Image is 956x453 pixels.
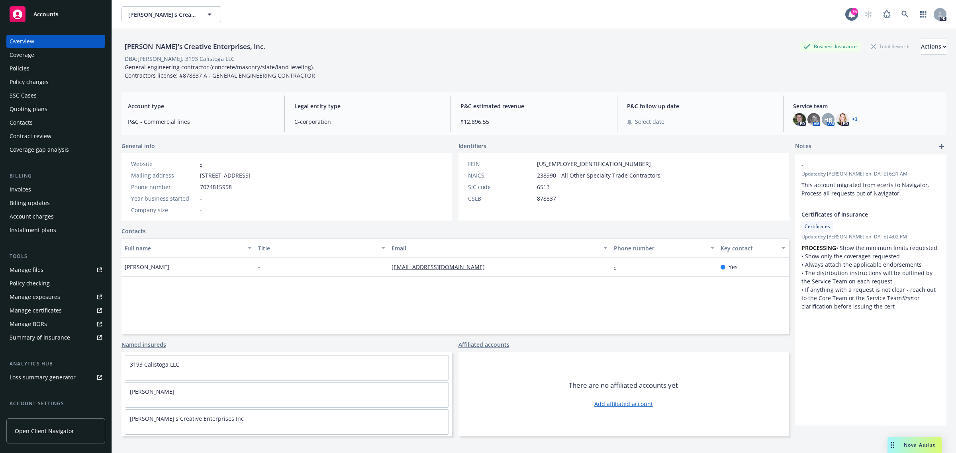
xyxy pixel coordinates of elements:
[860,6,876,22] a: Start snowing
[594,400,653,408] a: Add affiliated account
[6,49,105,61] a: Coverage
[6,62,105,75] a: Policies
[627,102,774,110] span: P&C follow up date
[200,206,202,214] span: -
[10,277,50,290] div: Policy checking
[801,170,940,178] span: Updated by [PERSON_NAME] on [DATE] 6:31 AM
[125,55,235,63] div: DBA: [PERSON_NAME], 3193 Calistoga LLC
[10,197,50,209] div: Billing updates
[6,210,105,223] a: Account charges
[6,360,105,368] div: Analytics hub
[6,252,105,260] div: Tools
[258,244,376,252] div: Title
[793,102,940,110] span: Service team
[717,238,789,258] button: Key contact
[255,238,388,258] button: Title
[805,223,830,230] span: Certificates
[128,102,275,110] span: Account type
[801,244,836,252] strong: PROCESSING
[125,244,243,252] div: Full name
[6,331,105,344] a: Summary of insurance
[852,117,858,122] a: +3
[468,171,534,180] div: NAICS
[915,6,931,22] a: Switch app
[33,11,59,18] span: Accounts
[921,39,946,54] div: Actions
[10,35,34,48] div: Overview
[130,361,179,368] a: 3193 Calistoga LLC
[131,183,197,191] div: Phone number
[200,183,232,191] span: 7074815958
[6,3,105,25] a: Accounts
[200,194,202,203] span: -
[887,437,897,453] div: Drag to move
[795,204,946,317] div: Certificates of InsuranceCertificatesUpdatedby [PERSON_NAME] on [DATE] 4:02 PMPROCESSING• Show th...
[6,371,105,384] a: Loss summary generator
[799,41,861,51] div: Business Insurance
[294,117,441,126] span: C-corporation
[458,142,486,150] span: Identifiers
[6,224,105,236] a: Installment plans
[458,340,509,349] a: Affiliated accounts
[130,388,174,395] a: [PERSON_NAME]
[836,113,849,126] img: photo
[10,130,51,143] div: Contract review
[10,411,44,424] div: Service team
[10,62,29,75] div: Policies
[867,41,915,51] div: Total Rewards
[10,371,76,384] div: Loss summary generator
[10,89,37,102] div: SSC Cases
[6,89,105,102] a: SSC Cases
[10,264,43,276] div: Manage files
[121,238,255,258] button: Full name
[294,102,441,110] span: Legal entity type
[200,160,202,168] a: -
[468,183,534,191] div: SIC code
[801,161,919,169] span: -
[611,238,717,258] button: Phone number
[10,183,31,196] div: Invoices
[6,76,105,88] a: Policy changes
[6,172,105,180] div: Billing
[6,291,105,303] a: Manage exposures
[801,244,940,310] p: • Show the minimum limits requested • Show only the coverages requested • Always attach the appli...
[10,116,33,129] div: Contacts
[6,318,105,330] a: Manage BORs
[460,117,607,126] span: $12,896.55
[10,331,70,344] div: Summary of insurance
[793,113,806,126] img: photo
[6,103,105,115] a: Quoting plans
[937,142,946,151] a: add
[10,103,47,115] div: Quoting plans
[121,6,221,22] button: [PERSON_NAME]'s Creative Enterprises, Inc.
[15,427,74,435] span: Open Client Navigator
[537,194,556,203] span: 878837
[131,194,197,203] div: Year business started
[125,63,317,79] span: General engineering contractor (concrete/masonry/slate/land leveling). Contractors license: #8788...
[10,304,62,317] div: Manage certificates
[10,49,34,61] div: Coverage
[130,415,244,422] a: [PERSON_NAME]'s Creative Enterprises Inc
[258,263,260,271] span: -
[392,263,491,271] a: [EMAIL_ADDRESS][DOMAIN_NAME]
[6,35,105,48] a: Overview
[795,142,811,151] span: Notes
[807,113,820,126] img: photo
[10,143,69,156] div: Coverage gap analysis
[887,437,942,453] button: Nova Assist
[635,117,664,126] span: Select date
[897,6,913,22] a: Search
[6,400,105,408] div: Account settings
[795,154,946,204] div: -Updatedby [PERSON_NAME] on [DATE] 6:31 AMThis account migrated from ecerts to Navigator. Process...
[6,183,105,196] a: Invoices
[10,76,49,88] div: Policy changes
[824,115,832,124] span: HB
[128,117,275,126] span: P&C - Commercial lines
[121,142,155,150] span: General info
[801,233,940,240] span: Updated by [PERSON_NAME] on [DATE] 4:02 PM
[537,171,660,180] span: 238990 - All Other Specialty Trade Contractors
[569,381,678,390] span: There are no affiliated accounts yet
[6,264,105,276] a: Manage files
[121,227,146,235] a: Contacts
